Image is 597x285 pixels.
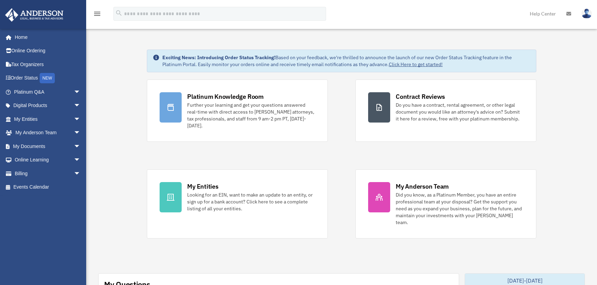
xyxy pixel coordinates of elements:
a: My Documentsarrow_drop_down [5,139,91,153]
a: My Anderson Teamarrow_drop_down [5,126,91,140]
i: menu [93,10,101,18]
a: Home [5,30,88,44]
a: My Anderson Team Did you know, as a Platinum Member, you have an entire professional team at your... [355,169,536,239]
div: Do you have a contract, rental agreement, or other legal document you would like an attorney's ad... [396,102,524,122]
a: My Entities Looking for an EIN, want to make an update to an entity, or sign up for a bank accoun... [147,169,328,239]
div: Contract Reviews [396,92,445,101]
a: Order StatusNEW [5,71,91,85]
i: search [115,9,123,17]
a: Billingarrow_drop_down [5,167,91,180]
strong: Exciting News: Introducing Order Status Tracking! [162,54,275,61]
div: Further your learning and get your questions answered real-time with direct access to [PERSON_NAM... [187,102,315,129]
span: arrow_drop_down [74,112,88,126]
a: Contract Reviews Do you have a contract, rental agreement, or other legal document you would like... [355,80,536,142]
a: My Entitiesarrow_drop_down [5,112,91,126]
a: Events Calendar [5,180,91,194]
img: Anderson Advisors Platinum Portal [3,8,65,22]
span: arrow_drop_down [74,99,88,113]
div: Looking for an EIN, want to make an update to an entity, or sign up for a bank account? Click her... [187,191,315,212]
a: Tax Organizers [5,57,91,71]
div: Based on your feedback, we're thrilled to announce the launch of our new Order Status Tracking fe... [162,54,530,68]
span: arrow_drop_down [74,85,88,99]
div: My Anderson Team [396,182,449,191]
span: arrow_drop_down [74,126,88,140]
span: arrow_drop_down [74,153,88,167]
div: Platinum Knowledge Room [187,92,264,101]
a: Online Learningarrow_drop_down [5,153,91,167]
img: User Pic [581,9,592,19]
div: NEW [40,73,55,83]
a: Platinum Q&Aarrow_drop_down [5,85,91,99]
div: Did you know, as a Platinum Member, you have an entire professional team at your disposal? Get th... [396,191,524,226]
div: My Entities [187,182,218,191]
a: Online Ordering [5,44,91,58]
span: arrow_drop_down [74,167,88,181]
a: Platinum Knowledge Room Further your learning and get your questions answered real-time with dire... [147,80,328,142]
a: menu [93,12,101,18]
a: Digital Productsarrow_drop_down [5,99,91,113]
a: Click Here to get started! [389,61,443,67]
span: arrow_drop_down [74,139,88,154]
